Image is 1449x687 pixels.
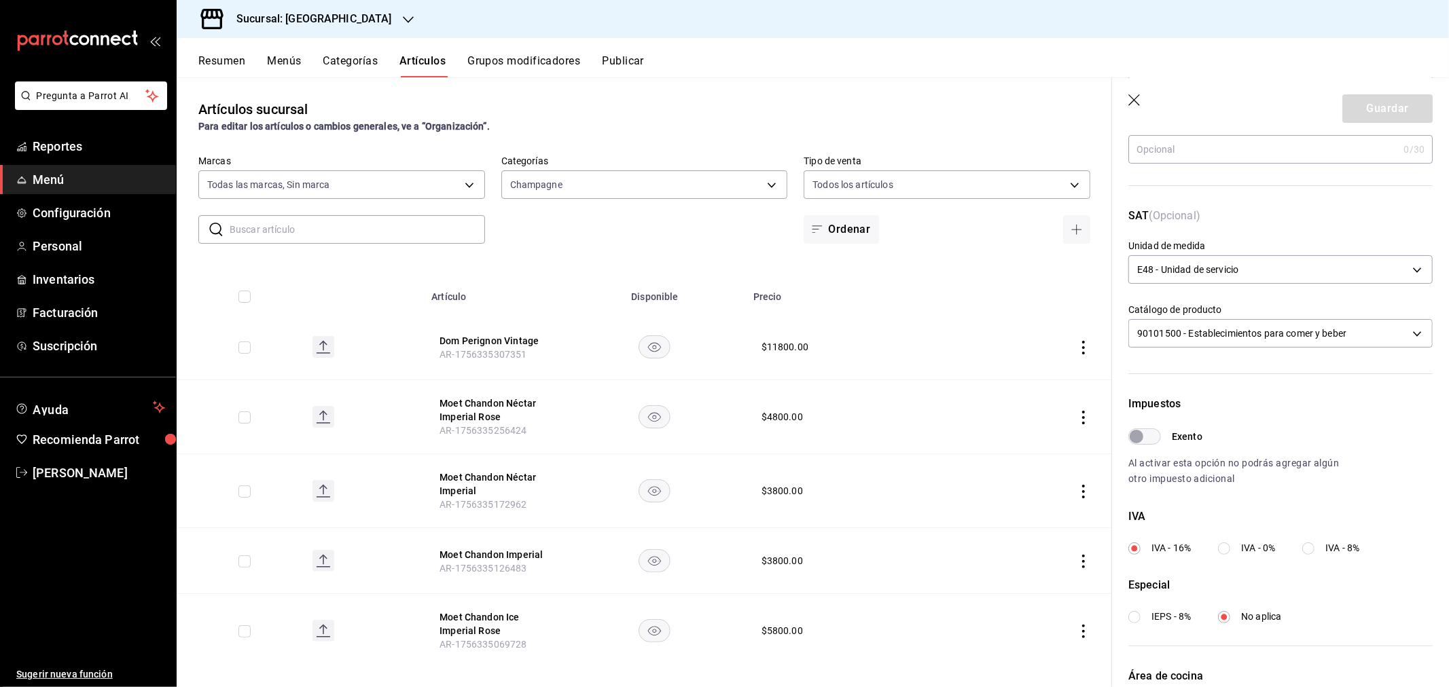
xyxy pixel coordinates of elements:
span: AR-1756335256424 [440,425,526,436]
button: availability-product [639,479,670,502]
button: actions [1077,411,1090,424]
span: Menú [33,170,165,189]
button: edit-product-location [440,470,548,498]
div: $ 3800.00 [762,484,803,498]
button: edit-product-location [440,610,548,637]
th: Artículo [423,271,565,314]
span: Personal [33,237,165,255]
label: Unidad de medida [1128,242,1433,251]
span: Facturación [33,303,165,322]
span: Inventarios [33,270,165,289]
div: $ 5800.00 [762,624,803,637]
button: availability-product [639,549,670,572]
span: Ayuda [33,399,147,415]
button: Ordenar [804,215,878,244]
div: E48 - Unidad de servicio [1128,255,1433,284]
span: Recomienda Parrot [33,430,165,449]
label: Catálogo de producto [1128,305,1433,315]
span: Todas las marcas, Sin marca [207,178,330,191]
span: Exento [1172,430,1202,444]
span: [PERSON_NAME] [33,464,165,482]
button: Pregunta a Parrot AI [15,81,167,110]
button: Resumen [198,54,245,77]
button: edit-product-location [440,548,548,561]
div: $ 11800.00 [762,340,808,354]
div: Impuestos [1128,396,1433,412]
div: $ 3800.00 [762,554,803,568]
th: Disponible [565,271,745,314]
span: Configuración [33,204,165,222]
span: AR-1756335172962 [440,499,526,510]
label: Marcas [198,157,485,166]
span: No aplica [1241,610,1281,624]
span: AR-1756335069728 [440,639,526,650]
button: actions [1077,625,1090,638]
span: Champagne [510,178,562,191]
button: Publicar [602,54,644,77]
span: IVA - 16% [1151,541,1191,555]
h3: Sucursal: [GEOGRAPHIC_DATA] [226,11,392,27]
button: actions [1077,485,1090,498]
label: Tipo de venta [804,157,1090,166]
button: Menús [267,54,301,77]
label: Categorías [501,157,788,166]
p: Al activar esta opción no podrás agregar algún otro impuesto adicional [1128,456,1340,487]
span: Reportes [33,137,165,155]
a: Pregunta a Parrot AI [10,98,167,113]
div: Especial [1128,577,1433,593]
p: (Opcional) [1128,208,1433,240]
button: edit-product-location [440,334,548,348]
span: 90101500 - Establecimientos para comer y beber [1137,327,1346,340]
button: Categorías [323,54,378,77]
div: navigation tabs [198,54,1449,77]
button: Grupos modificadores [467,54,580,77]
input: Opcional [1128,136,1398,163]
span: IVA - 0% [1241,541,1275,555]
span: IEPS - 8% [1151,610,1191,624]
input: Buscar artículo [230,216,485,243]
span: Suscripción [33,337,165,355]
button: actions [1077,341,1090,354]
strong: Para editar los artículos o cambios generales, ve a “Organización”. [198,121,490,132]
span: AR-1756335307351 [440,349,526,360]
button: availability-product [639,619,670,642]
div: Área de cocina [1128,668,1433,684]
div: 0 /30 [1403,143,1425,156]
div: $ 4800.00 [762,410,803,424]
button: Artículos [399,54,446,77]
th: Precio [745,271,968,314]
div: Artículos sucursal [198,99,308,119]
span: Pregunta a Parrot AI [37,89,146,103]
span: IVA - 8% [1325,541,1359,555]
span: Sugerir nueva función [16,667,165,682]
button: open_drawer_menu [149,35,160,46]
strong: SAT [1128,209,1149,222]
button: availability-product [639,405,670,428]
button: edit-product-location [440,396,548,424]
div: IVA [1128,508,1433,525]
span: Todos los artículos [812,178,893,191]
span: AR-1756335126483 [440,563,526,574]
button: availability-product [639,335,670,358]
button: actions [1077,555,1090,568]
